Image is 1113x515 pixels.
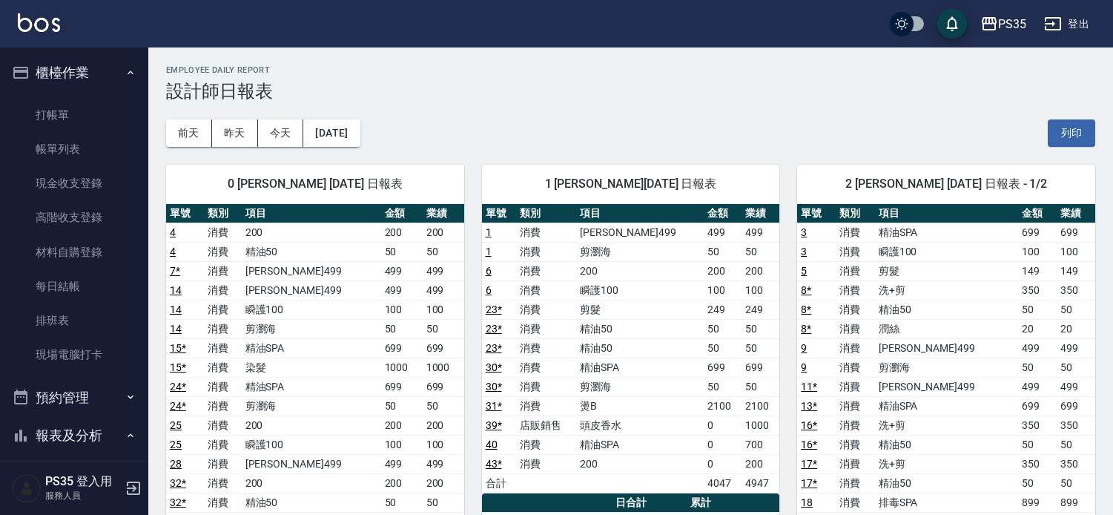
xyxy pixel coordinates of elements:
td: 699 [423,338,464,358]
td: 200 [242,416,381,435]
td: 50 [381,242,423,261]
td: 消費 [836,377,874,396]
td: 消費 [516,242,576,261]
a: 4 [170,226,176,238]
th: 業績 [742,204,779,223]
td: 消費 [836,454,874,473]
button: 櫃檯作業 [6,53,142,92]
td: 50 [423,319,464,338]
td: 499 [1057,377,1095,396]
td: 50 [742,338,779,358]
p: 服務人員 [45,489,121,502]
td: 剪髮 [576,300,704,319]
td: 699 [381,377,423,396]
td: 20 [1018,319,1057,338]
td: 200 [576,261,704,281]
td: 499 [1057,338,1095,358]
td: 20 [1057,319,1095,338]
td: 精油SPA [875,396,1018,416]
td: 249 [742,300,779,319]
td: 合計 [482,473,516,493]
td: 4047 [704,473,742,493]
td: [PERSON_NAME]499 [875,377,1018,396]
td: 200 [381,473,423,493]
button: 今天 [258,119,304,147]
td: 精油SPA [576,358,704,377]
a: 現金收支登錄 [6,166,142,200]
td: 頭皮香水 [576,416,704,435]
th: 累計 [687,493,779,513]
td: 精油SPA [875,223,1018,242]
button: 報表及分析 [6,416,142,455]
td: 精油50 [875,300,1018,319]
td: 0 [704,454,742,473]
td: 消費 [836,223,874,242]
td: 50 [742,319,779,338]
td: 消費 [516,319,576,338]
td: 瞬護100 [576,281,704,300]
td: 50 [1057,300,1095,319]
td: 700 [742,435,779,454]
td: 消費 [836,396,874,416]
td: 50 [423,493,464,512]
td: 249 [704,300,742,319]
td: 499 [381,261,423,281]
th: 業績 [423,204,464,223]
td: 消費 [204,416,242,435]
a: 28 [170,458,182,470]
td: 350 [1057,281,1095,300]
td: 消費 [836,300,874,319]
td: 699 [381,338,423,358]
span: 0 [PERSON_NAME] [DATE] 日報表 [184,177,446,191]
td: 消費 [516,358,576,377]
a: 排班表 [6,304,142,338]
td: 50 [1057,358,1095,377]
td: 50 [1057,473,1095,493]
a: 4 [170,246,176,257]
td: 消費 [516,396,576,416]
td: 洗+剪 [875,416,1018,435]
td: 50 [704,338,742,358]
td: 100 [423,435,464,454]
span: 2 [PERSON_NAME] [DATE] 日報表 - 1/2 [815,177,1077,191]
a: 14 [170,323,182,335]
td: 350 [1057,454,1095,473]
td: 瞬護100 [875,242,1018,261]
a: 14 [170,284,182,296]
td: 499 [423,281,464,300]
td: 50 [704,242,742,261]
td: 消費 [204,454,242,473]
td: 200 [381,416,423,435]
td: 1000 [381,358,423,377]
a: 25 [170,419,182,431]
th: 單號 [166,204,204,223]
td: 100 [704,281,742,300]
th: 項目 [242,204,381,223]
td: 4947 [742,473,779,493]
td: 消費 [516,261,576,281]
td: 50 [1018,435,1057,454]
td: 699 [1057,223,1095,242]
td: 消費 [836,242,874,261]
td: 200 [242,473,381,493]
td: [PERSON_NAME]499 [242,261,381,281]
h2: Employee Daily Report [166,65,1095,75]
th: 項目 [576,204,704,223]
td: 剪瀏海 [576,242,704,261]
a: 25 [170,439,182,450]
a: 6 [486,265,492,277]
a: 40 [486,439,498,450]
a: 1 [486,226,492,238]
td: 消費 [516,300,576,319]
td: 200 [381,223,423,242]
td: 50 [742,377,779,396]
td: 剪瀏海 [875,358,1018,377]
td: 200 [742,454,779,473]
button: 預約管理 [6,378,142,417]
td: 2100 [742,396,779,416]
td: 499 [423,261,464,281]
span: 1 [PERSON_NAME][DATE] 日報表 [500,177,762,191]
td: 消費 [204,300,242,319]
td: 消費 [204,319,242,338]
td: 200 [242,223,381,242]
